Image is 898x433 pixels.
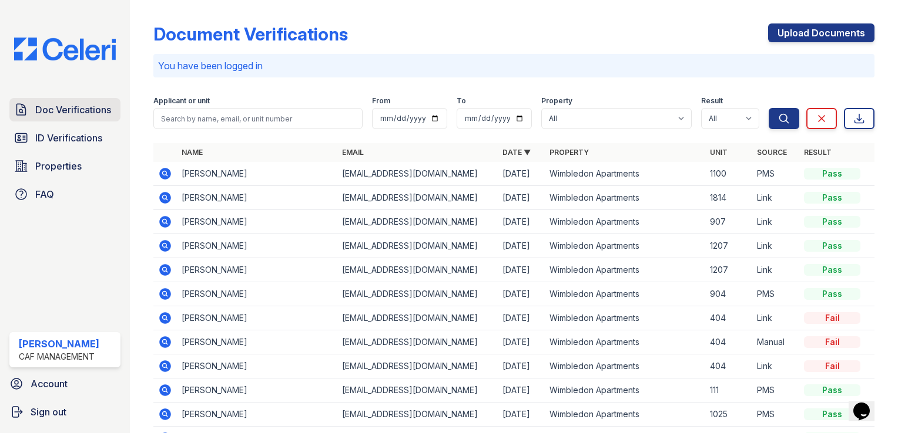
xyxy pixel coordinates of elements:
[705,354,752,378] td: 404
[337,330,498,354] td: [EMAIL_ADDRESS][DOMAIN_NAME]
[752,258,799,282] td: Link
[545,186,705,210] td: Wimbledon Apartments
[752,402,799,427] td: PMS
[31,377,68,391] span: Account
[705,258,752,282] td: 1207
[498,402,545,427] td: [DATE]
[177,330,337,354] td: [PERSON_NAME]
[5,372,125,395] a: Account
[9,182,120,206] a: FAQ
[498,186,545,210] td: [DATE]
[502,148,531,157] a: Date ▼
[177,186,337,210] td: [PERSON_NAME]
[35,159,82,173] span: Properties
[9,98,120,121] a: Doc Verifications
[752,354,799,378] td: Link
[5,38,125,60] img: CE_Logo_Blue-a8612792a0a2168367f1c8372b55b34899dd931a85d93a1a3d3e32e68fde9ad4.png
[804,264,860,276] div: Pass
[337,378,498,402] td: [EMAIL_ADDRESS][DOMAIN_NAME]
[9,126,120,150] a: ID Verifications
[498,210,545,234] td: [DATE]
[752,378,799,402] td: PMS
[804,408,860,420] div: Pass
[804,288,860,300] div: Pass
[541,96,572,106] label: Property
[752,210,799,234] td: Link
[177,354,337,378] td: [PERSON_NAME]
[337,234,498,258] td: [EMAIL_ADDRESS][DOMAIN_NAME]
[337,162,498,186] td: [EMAIL_ADDRESS][DOMAIN_NAME]
[804,384,860,396] div: Pass
[5,400,125,424] a: Sign out
[31,405,66,419] span: Sign out
[752,306,799,330] td: Link
[498,162,545,186] td: [DATE]
[804,192,860,204] div: Pass
[9,154,120,178] a: Properties
[35,131,102,145] span: ID Verifications
[705,402,752,427] td: 1025
[545,306,705,330] td: Wimbledon Apartments
[177,234,337,258] td: [PERSON_NAME]
[757,148,787,157] a: Source
[337,210,498,234] td: [EMAIL_ADDRESS][DOMAIN_NAME]
[849,386,886,421] iframe: chat widget
[545,378,705,402] td: Wimbledon Apartments
[804,168,860,180] div: Pass
[804,240,860,252] div: Pass
[372,96,390,106] label: From
[498,378,545,402] td: [DATE]
[705,162,752,186] td: 1100
[752,330,799,354] td: Manual
[182,148,203,157] a: Name
[153,108,363,129] input: Search by name, email, or unit number
[545,330,705,354] td: Wimbledon Apartments
[545,162,705,186] td: Wimbledon Apartments
[19,351,99,363] div: CAF Management
[545,258,705,282] td: Wimbledon Apartments
[177,258,337,282] td: [PERSON_NAME]
[153,96,210,106] label: Applicant or unit
[545,234,705,258] td: Wimbledon Apartments
[752,186,799,210] td: Link
[705,306,752,330] td: 404
[177,162,337,186] td: [PERSON_NAME]
[752,162,799,186] td: PMS
[804,312,860,324] div: Fail
[701,96,723,106] label: Result
[705,282,752,306] td: 904
[804,216,860,228] div: Pass
[768,23,874,42] a: Upload Documents
[337,186,498,210] td: [EMAIL_ADDRESS][DOMAIN_NAME]
[545,210,705,234] td: Wimbledon Apartments
[549,148,589,157] a: Property
[498,330,545,354] td: [DATE]
[177,378,337,402] td: [PERSON_NAME]
[457,96,466,106] label: To
[804,148,832,157] a: Result
[752,282,799,306] td: PMS
[19,337,99,351] div: [PERSON_NAME]
[177,306,337,330] td: [PERSON_NAME]
[35,103,111,117] span: Doc Verifications
[158,59,870,73] p: You have been logged in
[498,306,545,330] td: [DATE]
[337,354,498,378] td: [EMAIL_ADDRESS][DOMAIN_NAME]
[337,306,498,330] td: [EMAIL_ADDRESS][DOMAIN_NAME]
[498,354,545,378] td: [DATE]
[342,148,364,157] a: Email
[498,234,545,258] td: [DATE]
[545,354,705,378] td: Wimbledon Apartments
[337,282,498,306] td: [EMAIL_ADDRESS][DOMAIN_NAME]
[153,23,348,45] div: Document Verifications
[337,402,498,427] td: [EMAIL_ADDRESS][DOMAIN_NAME]
[498,282,545,306] td: [DATE]
[710,148,728,157] a: Unit
[177,282,337,306] td: [PERSON_NAME]
[804,360,860,372] div: Fail
[545,282,705,306] td: Wimbledon Apartments
[752,234,799,258] td: Link
[337,258,498,282] td: [EMAIL_ADDRESS][DOMAIN_NAME]
[705,234,752,258] td: 1207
